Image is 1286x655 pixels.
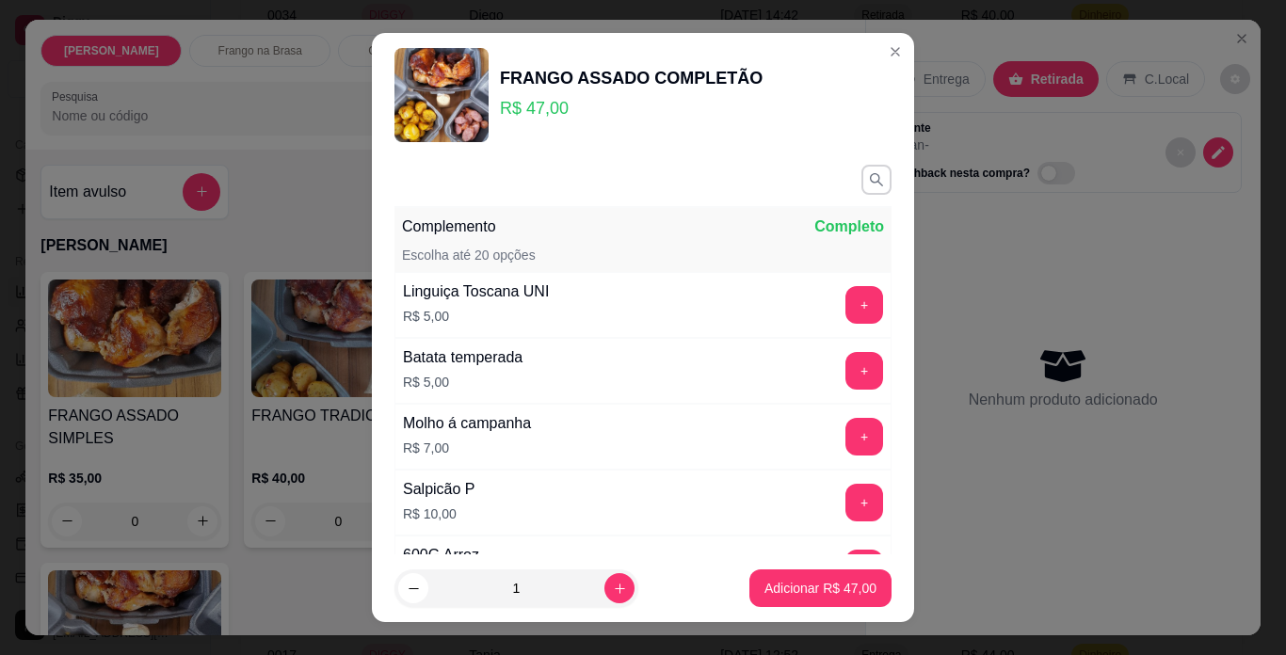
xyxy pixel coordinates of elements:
[604,573,635,603] button: increase-product-quantity
[845,418,883,455] button: add
[500,65,763,91] div: FRANGO ASSADO COMPLETÃO
[880,37,910,67] button: Close
[403,504,475,523] p: R$ 10,00
[764,579,876,598] p: Adicionar R$ 47,00
[500,95,763,121] p: R$ 47,00
[394,48,489,142] img: product-image
[845,352,883,390] button: add
[845,484,883,521] button: add
[814,216,884,238] p: Completo
[845,550,883,587] button: add
[403,280,549,303] div: Linguiça Toscana UNI
[403,373,522,391] p: R$ 5,00
[403,307,549,326] p: R$ 5,00
[845,286,883,324] button: add
[749,569,892,607] button: Adicionar R$ 47,00
[403,439,531,457] p: R$ 7,00
[403,544,479,567] div: 600G Arroz
[402,246,536,264] p: Escolha até 20 opções
[398,573,428,603] button: decrease-product-quantity
[403,346,522,369] div: Batata temperada
[403,412,531,435] div: Molho á campanha
[402,216,496,238] p: Complemento
[403,478,475,501] div: Salpicão P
